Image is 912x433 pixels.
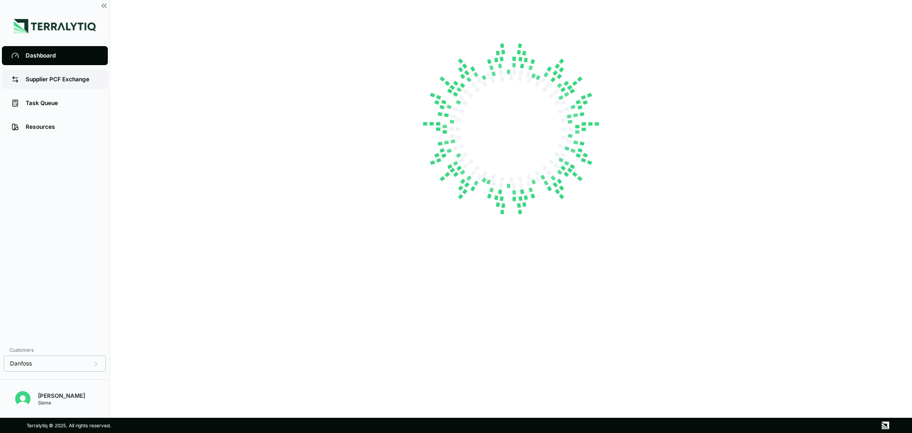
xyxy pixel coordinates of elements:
div: Sisme [38,400,85,405]
div: Dashboard [26,52,98,59]
div: Task Queue [26,99,98,107]
div: Resources [26,123,98,131]
div: Customers [4,344,106,356]
button: Open user button [11,387,34,410]
img: Simone Fai [15,391,30,406]
img: Loading [416,34,606,224]
div: Supplier PCF Exchange [26,76,98,83]
img: Logo [14,19,96,33]
div: [PERSON_NAME] [38,392,85,400]
span: Danfoss [10,360,32,367]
